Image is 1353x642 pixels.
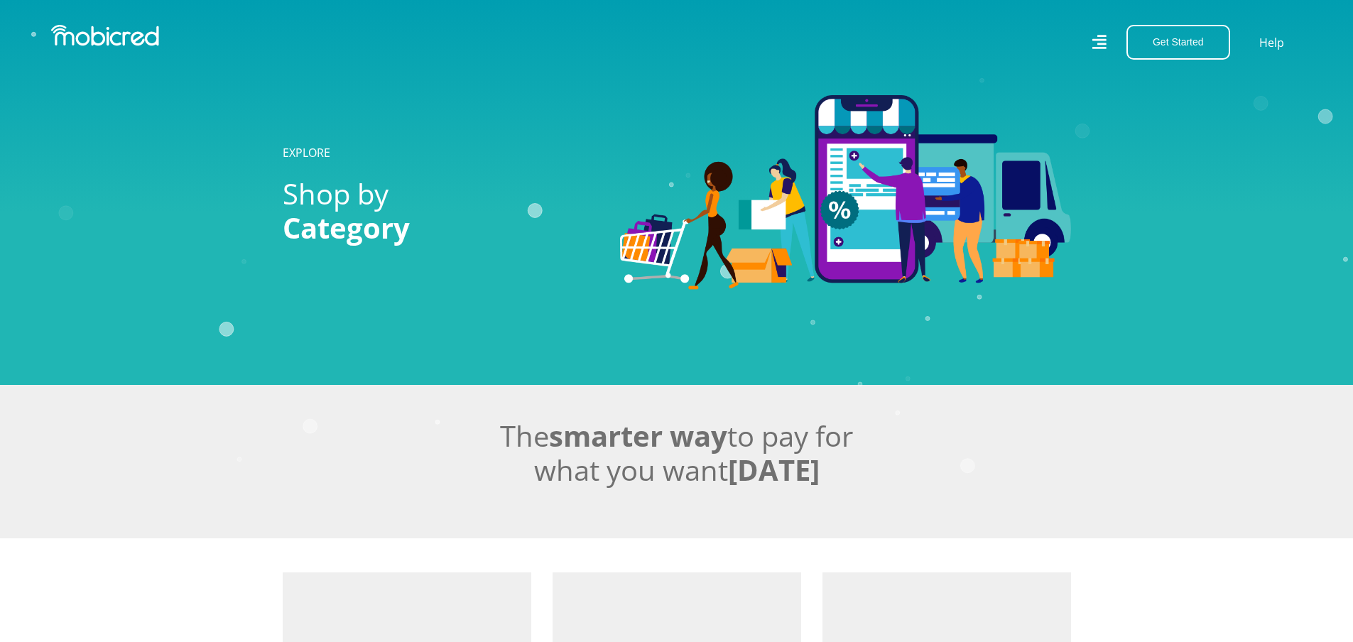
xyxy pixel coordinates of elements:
[1126,25,1230,60] button: Get Started
[620,95,1071,290] img: Categories
[283,208,410,247] span: Category
[51,25,159,46] img: Mobicred
[283,145,330,160] a: EXPLORE
[283,177,599,245] h2: Shop by
[1259,33,1285,52] a: Help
